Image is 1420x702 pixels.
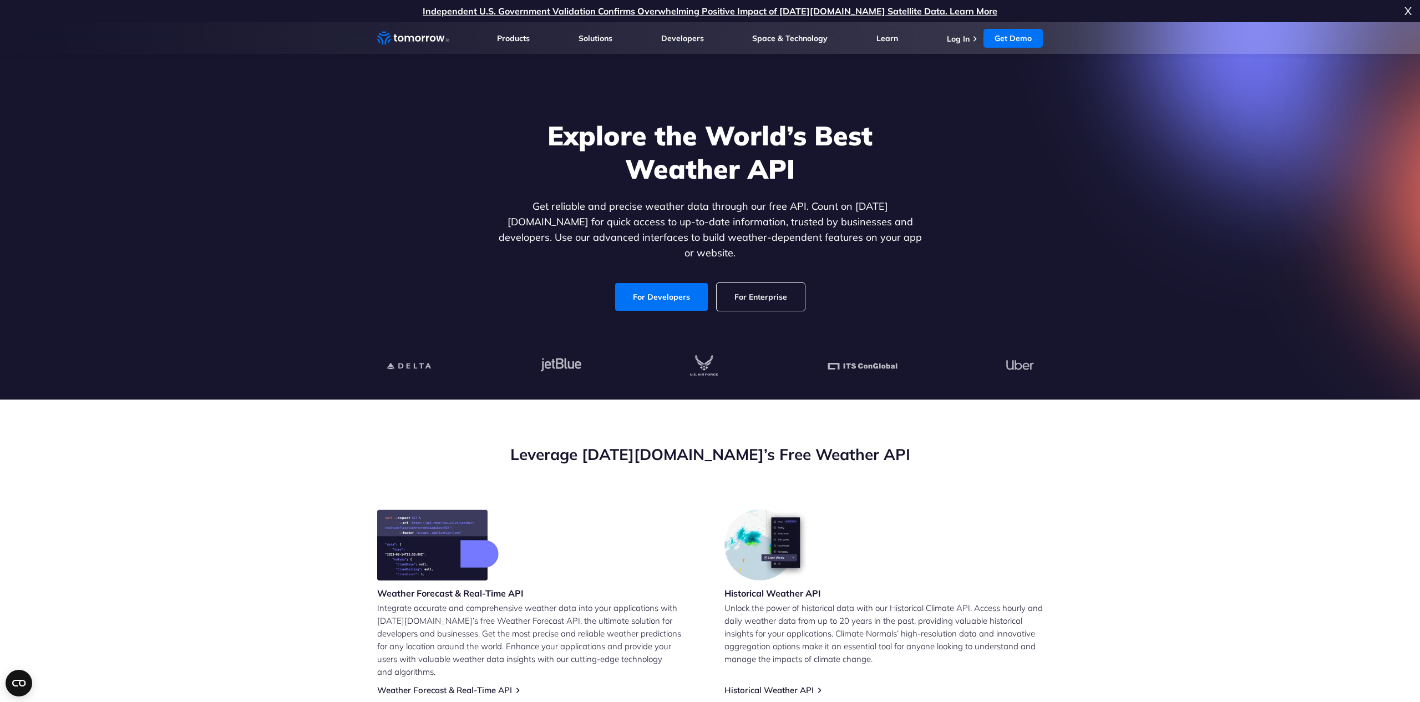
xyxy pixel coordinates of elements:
a: Learn [876,33,898,43]
a: Independent U.S. Government Validation Confirms Overwhelming Positive Impact of [DATE][DOMAIN_NAM... [423,6,997,17]
h3: Weather Forecast & Real-Time API [377,587,524,599]
h1: Explore the World’s Best Weather API [496,119,924,185]
p: Get reliable and precise weather data through our free API. Count on [DATE][DOMAIN_NAME] for quic... [496,199,924,261]
button: Open CMP widget [6,670,32,696]
h3: Historical Weather API [724,587,821,599]
a: Solutions [579,33,612,43]
a: Developers [661,33,704,43]
a: Log In [947,34,970,44]
a: Weather Forecast & Real-Time API [377,685,512,695]
h2: Leverage [DATE][DOMAIN_NAME]’s Free Weather API [377,444,1043,465]
p: Unlock the power of historical data with our Historical Climate API. Access hourly and daily weat... [724,602,1043,665]
p: Integrate accurate and comprehensive weather data into your applications with [DATE][DOMAIN_NAME]... [377,602,696,678]
a: Products [497,33,530,43]
a: Home link [377,30,449,47]
a: Historical Weather API [724,685,814,695]
a: Space & Technology [752,33,828,43]
a: For Enterprise [717,283,805,311]
a: For Developers [615,283,708,311]
a: Get Demo [983,29,1043,48]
